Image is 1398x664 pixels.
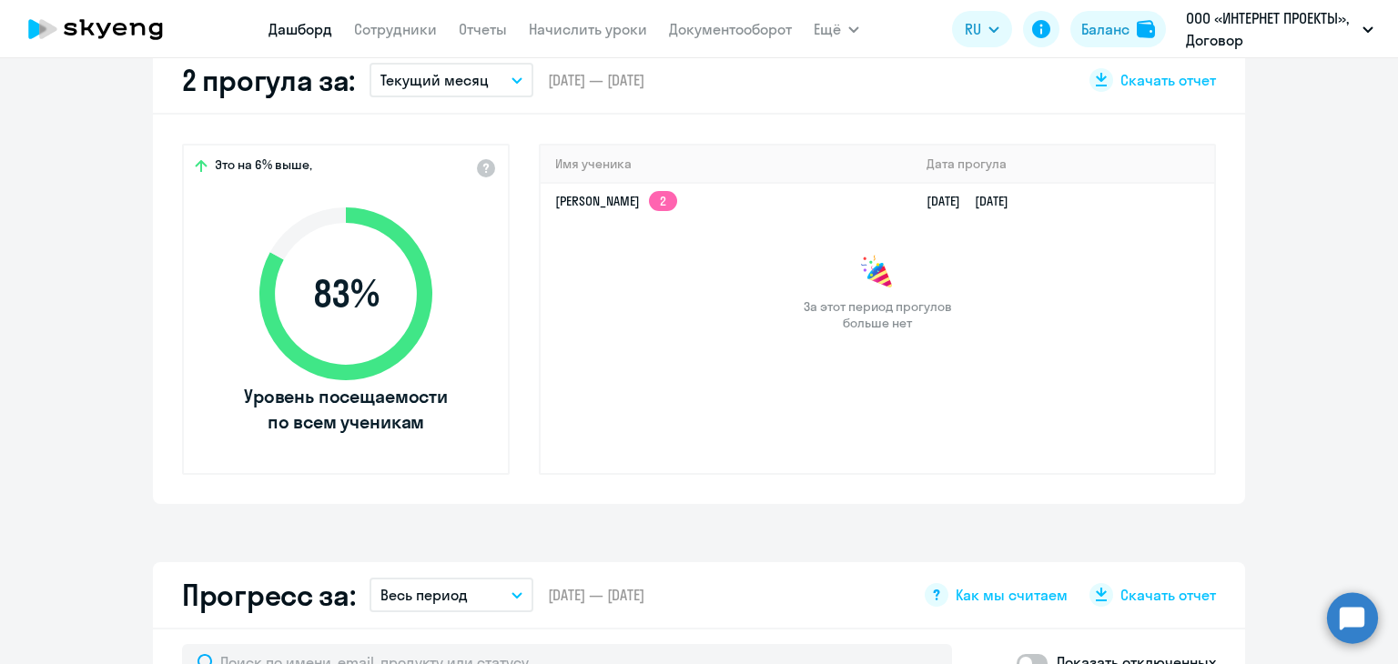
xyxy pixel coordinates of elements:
p: Текущий месяц [380,69,489,91]
button: RU [952,11,1012,47]
p: ООО «ИНТЕРНЕТ ПРОЕКТЫ», Договор [1186,7,1355,51]
span: [DATE] — [DATE] [548,585,644,605]
span: Ещё [814,18,841,40]
span: Скачать отчет [1120,585,1216,605]
button: Ещё [814,11,859,47]
span: [DATE] — [DATE] [548,70,644,90]
span: Скачать отчет [1120,70,1216,90]
h2: 2 прогула за: [182,62,355,98]
div: Баланс [1081,18,1130,40]
a: Документооборот [669,20,792,38]
th: Имя ученика [541,146,912,183]
button: ООО «ИНТЕРНЕТ ПРОЕКТЫ», Договор [1177,7,1383,51]
span: RU [965,18,981,40]
a: Дашборд [268,20,332,38]
h2: Прогресс за: [182,577,355,613]
button: Балансbalance [1070,11,1166,47]
span: Уровень посещаемости по всем ученикам [241,384,451,435]
a: Начислить уроки [529,20,647,38]
span: За этот период прогулов больше нет [801,298,954,331]
a: Сотрудники [354,20,437,38]
a: [DATE][DATE] [927,193,1023,209]
img: congrats [859,255,896,291]
a: Отчеты [459,20,507,38]
app-skyeng-badge: 2 [649,191,677,211]
a: [PERSON_NAME]2 [555,193,677,209]
span: Как мы считаем [956,585,1068,605]
span: 83 % [241,272,451,316]
button: Весь период [370,578,533,612]
span: Это на 6% выше, [215,156,312,178]
button: Текущий месяц [370,63,533,97]
th: Дата прогула [912,146,1214,183]
img: balance [1137,20,1155,38]
p: Весь период [380,584,468,606]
